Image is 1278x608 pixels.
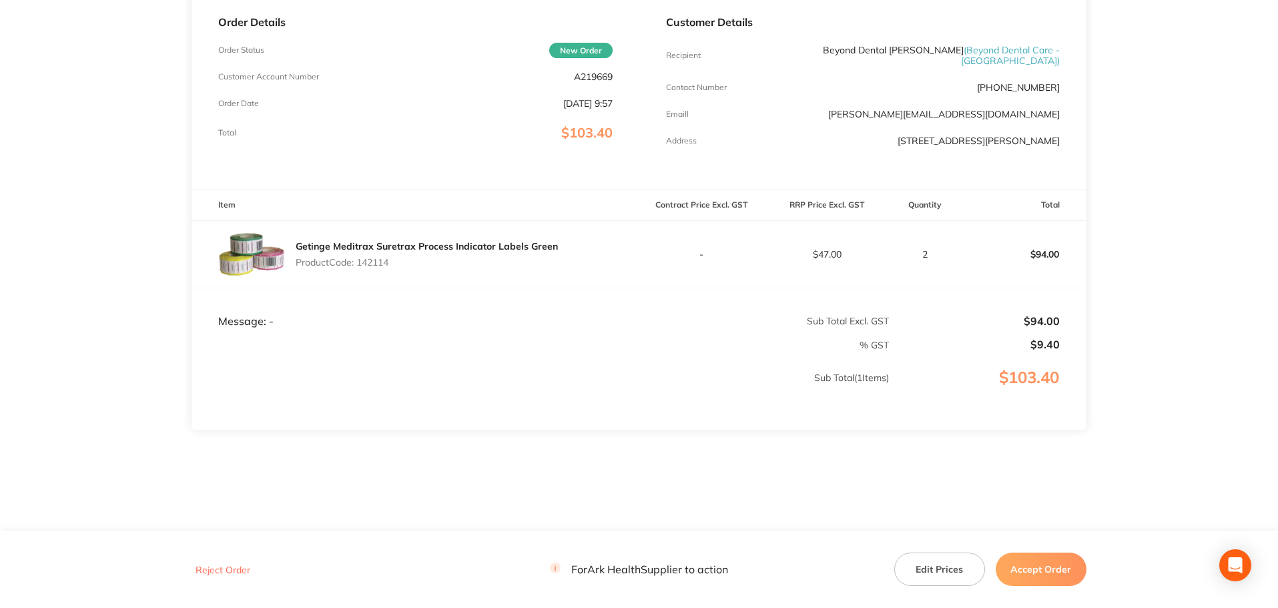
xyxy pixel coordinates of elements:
[890,190,961,221] th: Quantity
[1219,549,1251,581] div: Open Intercom Messenger
[797,45,1060,66] p: Beyond Dental [PERSON_NAME]
[561,124,613,141] span: $103.40
[890,249,960,260] p: 2
[666,16,1060,28] p: Customer Details
[218,128,236,137] p: Total
[764,190,890,221] th: RRP Price Excl. GST
[961,190,1086,221] th: Total
[218,221,285,288] img: czR4Y2R3bA
[640,316,889,326] p: Sub Total Excl. GST
[218,16,612,28] p: Order Details
[192,190,639,221] th: Item
[640,249,764,260] p: -
[894,553,985,586] button: Edit Prices
[890,368,1086,414] p: $103.40
[639,190,765,221] th: Contract Price Excl. GST
[666,109,689,119] p: Emaill
[574,71,613,82] p: A219669
[192,564,254,576] button: Reject Order
[192,372,889,410] p: Sub Total ( 1 Items)
[828,108,1060,120] a: [PERSON_NAME][EMAIL_ADDRESS][DOMAIN_NAME]
[977,82,1060,93] p: [PHONE_NUMBER]
[218,99,259,108] p: Order Date
[890,338,1060,350] p: $9.40
[666,51,701,60] p: Recipient
[549,43,613,58] span: New Order
[296,257,558,268] p: Product Code: 142114
[898,135,1060,146] p: [STREET_ADDRESS][PERSON_NAME]
[996,553,1086,586] button: Accept Order
[550,563,728,576] p: For Ark Health Supplier to action
[666,136,697,145] p: Address
[296,240,558,252] a: Getinge Meditrax Suretrax Process Indicator Labels Green
[218,72,319,81] p: Customer Account Number
[218,45,264,55] p: Order Status
[962,238,1086,270] p: $94.00
[666,83,727,92] p: Contact Number
[192,288,639,328] td: Message: -
[192,340,889,350] p: % GST
[890,315,1060,327] p: $94.00
[961,44,1060,67] span: ( Beyond Dental Care - [GEOGRAPHIC_DATA] )
[765,249,889,260] p: $47.00
[563,98,613,109] p: [DATE] 9:57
